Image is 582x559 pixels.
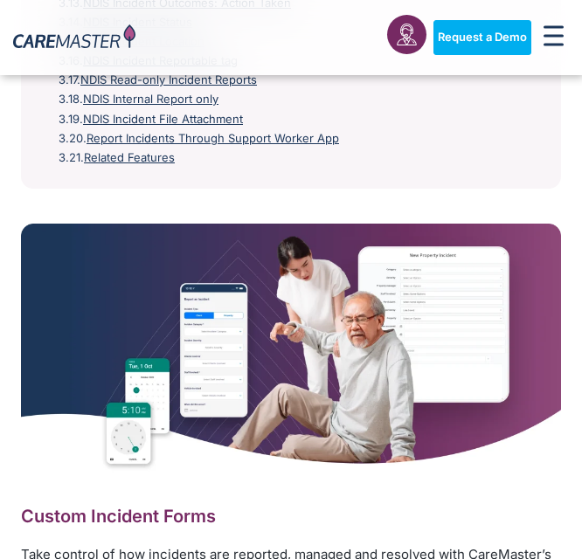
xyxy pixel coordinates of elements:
[87,132,339,146] a: Report Incidents Through Support Worker App
[13,24,135,52] img: CareMaster Logo
[83,113,243,127] a: NDIS Incident File Attachment
[84,151,175,165] a: Related Features
[80,73,257,87] a: NDIS Read-only Incident Reports
[83,93,218,107] a: NDIS Internal Report only
[21,505,561,528] h2: Custom Incident Forms
[433,20,531,55] a: Request a Demo
[438,31,527,45] span: Request a Demo
[538,20,569,55] div: Menu Toggle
